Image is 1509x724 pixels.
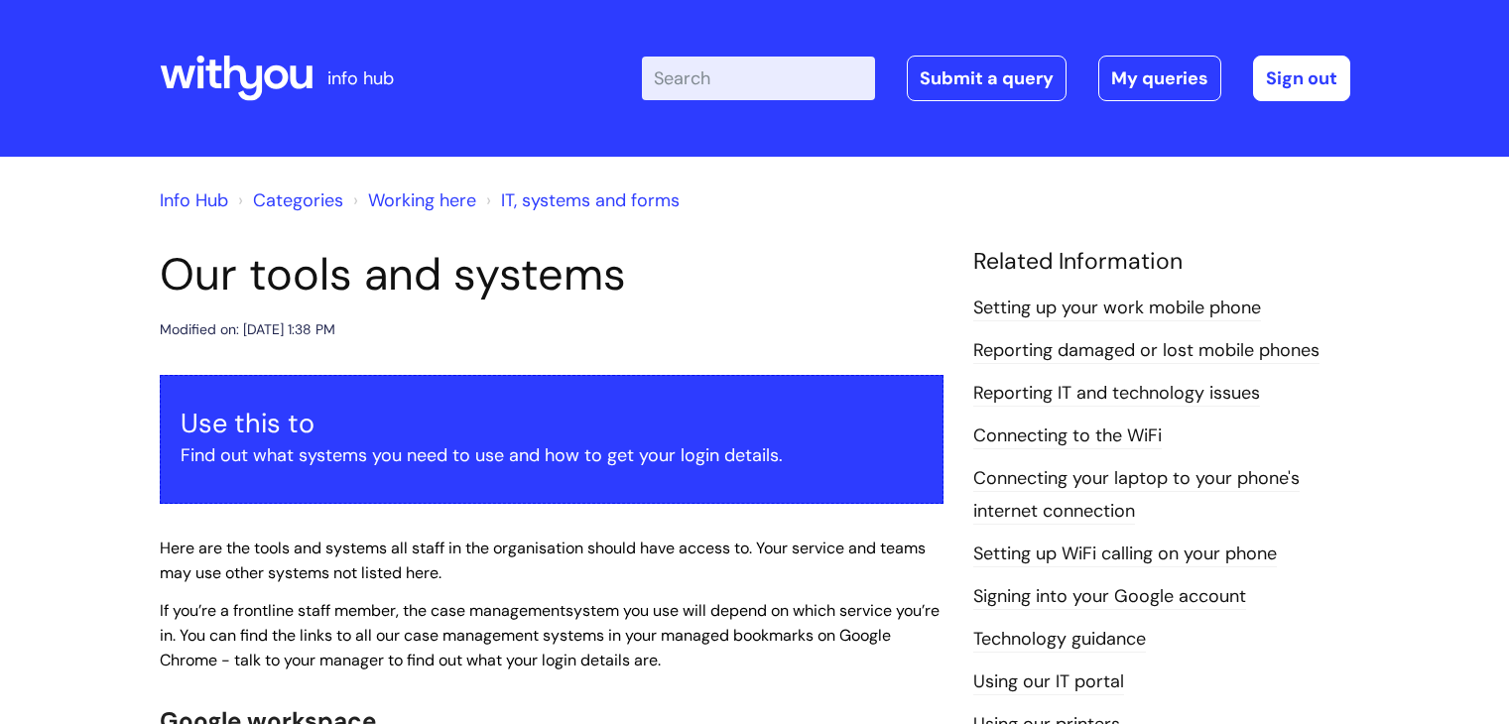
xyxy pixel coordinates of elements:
[181,408,923,439] h3: Use this to
[1098,56,1221,101] a: My queries
[233,184,343,216] li: Solution home
[1253,56,1350,101] a: Sign out
[160,538,926,583] span: Here are the tools and systems all staff in the organisation should have access to. Your service ...
[973,542,1277,567] a: Setting up WiFi calling on your phone
[973,248,1350,276] h4: Related Information
[973,338,1320,364] a: Reporting damaged or lost mobile phones
[181,439,923,471] p: Find out what systems you need to use and how to get your login details.
[642,56,1350,101] div: | -
[973,627,1146,653] a: Technology guidance
[973,669,1124,695] a: Using our IT portal
[501,188,680,212] a: IT, systems and forms
[348,184,476,216] li: Working here
[160,317,335,342] div: Modified on: [DATE] 1:38 PM
[973,466,1300,524] a: Connecting your laptop to your phone's internet connection
[368,188,476,212] a: Working here
[160,600,566,621] span: If you’re a frontline staff member, the case management
[160,248,943,302] h1: Our tools and systems
[253,188,343,212] a: Categories
[160,188,228,212] a: Info Hub
[973,381,1260,407] a: Reporting IT and technology issues
[160,600,940,670] span: system you use will depend on which service you’re in. You can find the links to all our case man...
[327,62,394,94] p: info hub
[973,296,1261,321] a: Setting up your work mobile phone
[973,584,1246,610] a: Signing into your Google account
[973,423,1162,449] a: Connecting to the WiFi
[642,57,875,100] input: Search
[481,184,680,216] li: IT, systems and forms
[907,56,1067,101] a: Submit a query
